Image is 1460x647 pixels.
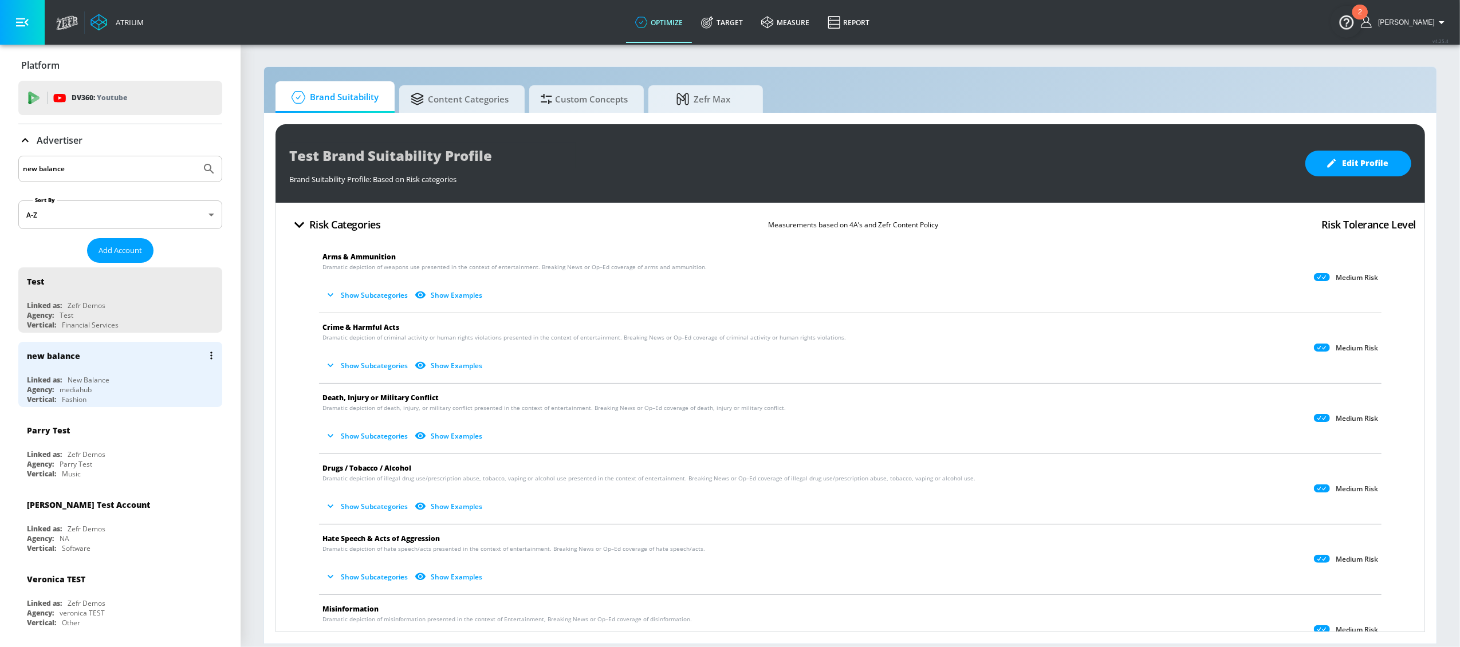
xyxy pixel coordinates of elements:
div: Agency: [27,608,54,618]
div: A-Z [18,200,222,229]
div: Test [27,276,44,287]
span: Death, Injury or Military Conflict [322,393,439,403]
div: Parry Test [60,459,92,469]
button: Show Subcategories [322,356,412,375]
div: Parry Test [27,425,70,436]
div: Zefr Demos [68,598,105,608]
div: [PERSON_NAME] Test AccountLinked as:Zefr DemosAgency:NAVertical:Software [18,491,222,556]
div: Fashion [62,394,86,404]
span: Dramatic depiction of illegal drug use/prescription abuse, tobacco, vaping or alcohol use present... [322,474,975,483]
span: v 4.25.4 [1433,38,1449,44]
div: Advertiser [18,124,222,156]
p: Medium Risk [1336,484,1378,494]
p: Medium Risk [1336,555,1378,564]
div: DV360: Youtube [18,81,222,115]
button: Show Examples [412,427,487,445]
div: mediahub [60,385,92,394]
span: Crime & Harmful Acts [322,322,399,332]
div: Vertical: [27,320,56,330]
p: Medium Risk [1336,344,1378,353]
button: [PERSON_NAME] [1361,15,1449,29]
p: Medium Risk [1336,625,1378,634]
label: Sort By [33,196,57,204]
div: [PERSON_NAME] Test Account [27,499,150,510]
button: Show Examples [412,286,487,305]
button: Show Subcategories [322,567,412,586]
span: Arms & Ammunition [322,252,396,262]
div: Linked as: [27,449,62,459]
div: 2 [1358,12,1362,27]
p: Measurements based on 4A’s and Zefr Content Policy [768,219,938,231]
button: Show Examples [412,567,487,586]
span: Misinformation [322,604,379,614]
div: new balanceLinked as:New BalanceAgency:mediahubVertical:Fashion [18,342,222,407]
div: Linked as: [27,524,62,534]
h4: Risk Categories [309,216,381,232]
span: Hate Speech & Acts of Aggression [322,534,440,543]
div: Veronica TESTLinked as:Zefr DemosAgency:veronica TESTVertical:Other [18,565,222,630]
div: Vertical: [27,394,56,404]
div: Parry TestLinked as:Zefr DemosAgency:Parry TestVertical:Music [18,416,222,482]
div: Test [60,310,73,320]
span: Dramatic depiction of criminal activity or human rights violations presented in the context of en... [322,333,846,342]
div: Platform [18,49,222,81]
a: optimize [626,2,692,43]
div: Agency: [27,534,54,543]
div: Financial Services [62,320,119,330]
span: Content Categories [411,85,509,113]
button: Show Examples [412,356,487,375]
div: Agency: [27,459,54,469]
p: Medium Risk [1336,414,1378,423]
button: Show Subcategories [322,497,412,516]
div: TestLinked as:Zefr DemosAgency:TestVertical:Financial Services [18,267,222,333]
a: measure [752,2,818,43]
div: Music [62,469,81,479]
div: Agency: [27,385,54,394]
span: Custom Concepts [541,85,628,113]
div: Linked as: [27,301,62,310]
span: login as: lindsay.benharris@zefr.com [1374,18,1435,26]
span: Brand Suitability [287,84,379,111]
div: Software [62,543,90,553]
div: Vertical: [27,469,56,479]
span: Dramatic depiction of death, injury, or military conflict presented in the context of entertainme... [322,404,786,412]
p: DV360: [72,92,127,104]
span: Zefr Max [660,85,747,113]
div: veronica TEST [60,608,105,618]
div: new balance [27,350,80,361]
p: Platform [21,59,60,72]
div: Other [62,618,80,628]
button: Show Subcategories [322,427,412,445]
div: Linked as: [27,375,62,385]
input: Search by name [23,161,196,176]
button: Submit Search [196,156,222,182]
div: Veronica TEST [27,574,85,585]
button: Edit Profile [1305,151,1411,176]
div: Zefr Demos [68,524,105,534]
span: Dramatic depiction of hate speech/acts presented in the context of entertainment. Breaking News o... [322,545,705,553]
button: Open Resource Center, 2 new notifications [1331,6,1363,38]
span: Edit Profile [1328,156,1388,171]
p: Advertiser [37,134,82,147]
span: Dramatic depiction of weapons use presented in the context of entertainment. Breaking News or Op–... [322,263,707,271]
div: Zefr Demos [68,301,105,310]
div: Agency: [27,310,54,320]
p: Medium Risk [1336,273,1378,282]
div: Linked as: [27,598,62,608]
button: Show Examples [412,497,487,516]
div: New Balance [68,375,109,385]
button: Add Account [87,238,154,263]
a: Report [818,2,879,43]
span: Dramatic depiction of misinformation presented in the context of Entertainment, Breaking News or ... [322,615,692,624]
a: Target [692,2,752,43]
span: Drugs / Tobacco / Alcohol [322,463,411,473]
div: Atrium [111,17,144,27]
span: Add Account [99,244,142,257]
button: Risk Categories [285,211,385,238]
a: Atrium [90,14,144,31]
